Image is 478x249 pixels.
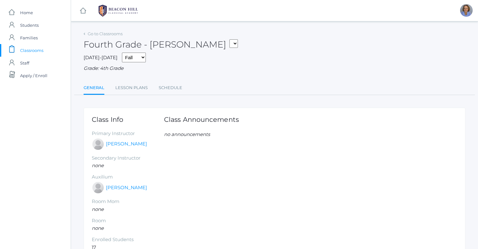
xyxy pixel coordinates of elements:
a: Schedule [159,82,182,94]
h1: Class Info [92,116,164,123]
div: Heather Porter [92,181,104,194]
span: Home [20,6,33,19]
h2: Fourth Grade - [PERSON_NAME] [84,40,238,49]
span: [DATE]-[DATE] [84,54,118,60]
a: Lesson Plans [115,82,148,94]
h5: Auxilium [92,174,164,180]
span: Families [20,31,38,44]
span: Staff [20,57,29,69]
span: Apply / Enroll [20,69,47,82]
h5: Room [92,218,164,224]
a: [PERSON_NAME] [106,140,147,148]
h5: Primary Instructor [92,131,164,136]
h5: Enrolled Students [92,237,164,242]
h5: Room Mom [92,199,164,204]
h5: Secondary Instructor [92,156,164,161]
div: Lydia Chaffin [92,138,104,150]
a: General [84,82,104,95]
a: [PERSON_NAME] [106,184,147,191]
em: none [92,225,104,231]
img: 1_BHCALogos-05.png [95,3,142,19]
em: no announcements [164,131,210,137]
div: Sandra Velasquez [460,4,473,17]
a: Go to Classrooms [88,31,123,36]
div: Grade: 4th Grade [84,65,465,72]
em: none [92,206,104,212]
span: Students [20,19,39,31]
em: none [92,162,104,168]
h1: Class Announcements [164,116,239,123]
span: Classrooms [20,44,43,57]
